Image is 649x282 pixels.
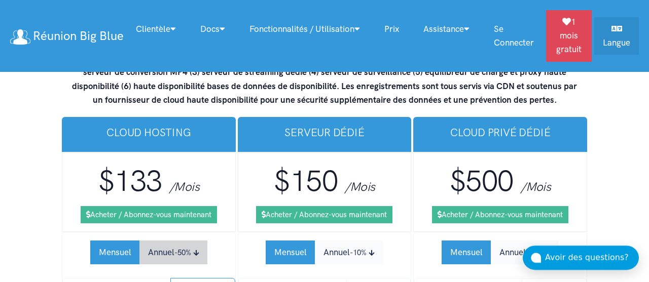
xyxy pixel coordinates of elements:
[90,240,207,264] div: Subscription Period
[266,240,383,264] div: Subscription Period
[169,179,199,194] span: /Mois
[246,125,404,140] h3: Serveur Dédié
[72,39,577,105] strong: Les serveurs seront situés dans une zone géographique près de chez vous. Toutes les offres inclue...
[491,240,559,264] button: Annuel-20%
[98,164,162,198] span: $133
[188,18,237,40] a: Docs
[90,240,140,264] button: Mensuel
[315,240,383,264] button: Annuel-10%
[256,206,392,223] a: Acheter / Abonnez-vous maintenant
[237,18,372,40] a: Fonctionnalités / utilisation
[139,240,207,264] button: Annuel-50%
[421,125,579,140] h3: Cloud privé dédié
[70,125,228,140] h3: cloud Hosting
[442,240,559,264] div: Subscription Period
[81,206,217,223] a: Acheter / Abonnez-vous maintenant
[526,248,543,257] small: -20%
[350,248,367,257] small: -10%
[10,25,124,47] a: Réunion Big Blue
[372,18,411,40] a: Prix
[174,248,191,257] small: -50%
[523,246,639,270] button: Avoir des questions?
[450,164,514,198] span: $500
[482,18,546,54] a: Se connecter
[432,206,568,223] a: Acheter / Abonnez-vous maintenant
[266,240,315,264] button: Mensuel
[274,164,338,198] span: $150
[594,17,639,55] a: Langue
[521,179,551,194] span: /Mois
[124,18,188,40] a: Clientèle
[442,240,491,264] button: Mensuel
[545,251,639,264] div: Avoir des questions?
[345,179,375,194] span: /Mois
[10,29,30,45] img: logo
[411,18,482,40] a: Assistance
[546,10,592,62] a: 1 mois gratuit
